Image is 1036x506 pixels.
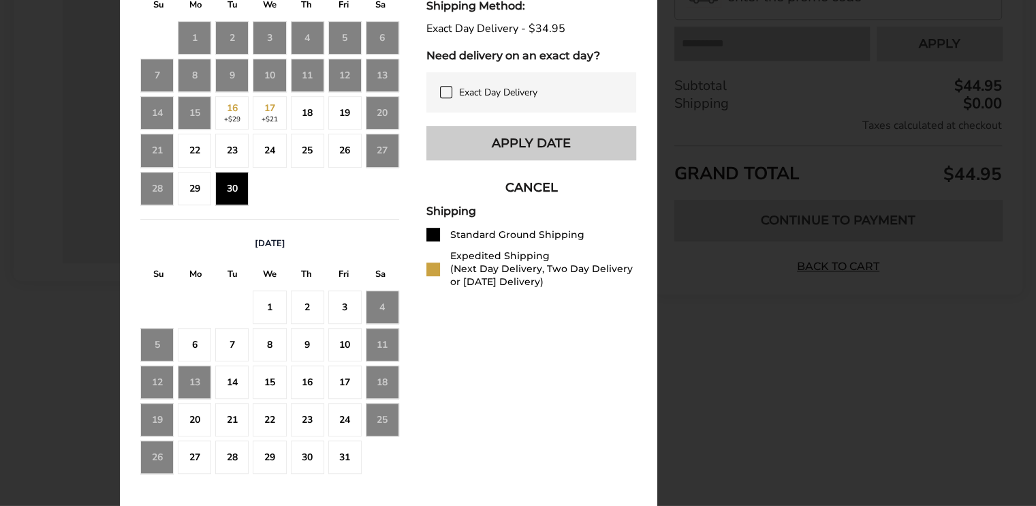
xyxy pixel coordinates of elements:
div: Need delivery on an exact day? [426,49,636,62]
div: W [251,265,288,286]
div: Exact Day Delivery - $34.95 [426,23,636,35]
div: Shipping [426,205,636,218]
div: T [215,265,251,286]
button: [DATE] [249,237,291,250]
div: S [362,265,399,286]
div: T [288,265,325,286]
div: S [140,265,177,286]
span: Exact Day Delivery [459,86,537,99]
button: CANCEL [426,170,636,205]
div: Standard Ground Shipping [450,228,584,241]
div: M [177,265,214,286]
div: Expedited Shipping (Next Day Delivery, Two Day Delivery or [DATE] Delivery) [450,250,636,288]
button: Apply Date [426,126,636,160]
span: [DATE] [255,237,285,250]
div: F [325,265,362,286]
